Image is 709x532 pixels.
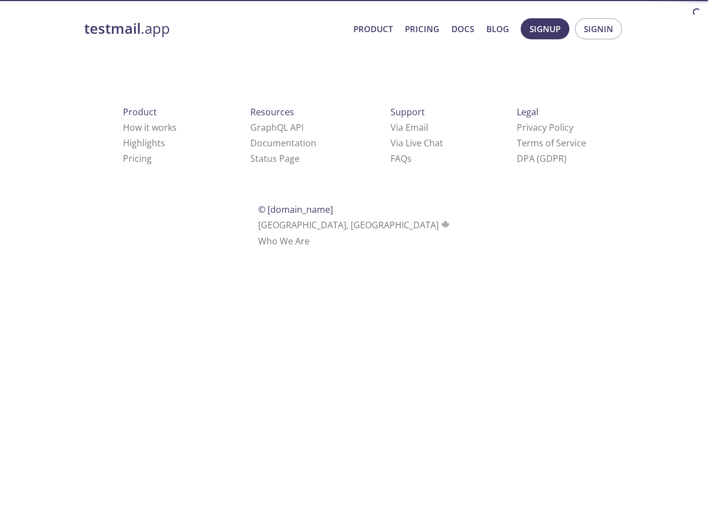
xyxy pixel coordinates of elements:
a: Status Page [250,152,300,165]
a: testmail.app [84,19,345,38]
a: DPA (GDPR) [517,152,567,165]
span: [GEOGRAPHIC_DATA], [GEOGRAPHIC_DATA] [258,219,451,231]
a: Privacy Policy [517,121,573,134]
a: Via Email [391,121,428,134]
a: GraphQL API [250,121,304,134]
a: Who We Are [258,235,310,247]
span: Signin [584,22,613,36]
span: Product [123,106,157,118]
strong: testmail [84,19,141,38]
a: Product [353,22,393,36]
span: Legal [517,106,538,118]
a: Highlights [123,137,165,149]
a: FAQ [391,152,412,165]
span: Support [391,106,425,118]
span: Resources [250,106,294,118]
button: Signup [521,18,569,39]
a: Pricing [405,22,439,36]
span: Signup [530,22,561,36]
a: Blog [486,22,509,36]
a: Via Live Chat [391,137,443,149]
span: © [DOMAIN_NAME] [258,203,333,216]
a: Terms of Service [517,137,586,149]
a: Docs [451,22,474,36]
a: How it works [123,121,177,134]
a: Documentation [250,137,316,149]
button: Signin [575,18,622,39]
a: Pricing [123,152,152,165]
span: s [407,152,412,165]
